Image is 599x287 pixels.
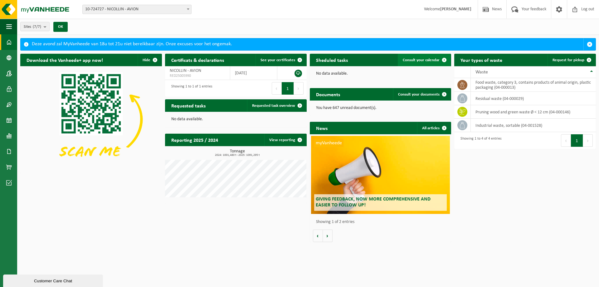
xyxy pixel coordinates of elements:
[316,220,448,224] p: Showing 1 of 2 entries
[171,117,300,121] p: No data available.
[20,22,50,31] button: Sites(7/7)
[561,134,571,147] button: Previous
[393,88,450,101] a: Consult your documents
[247,99,306,112] a: Requested task overview
[571,134,583,147] button: 1
[398,54,450,66] a: Consult your calendar
[143,58,150,62] span: Hide
[33,25,41,29] count: (7/7)
[316,197,431,208] span: Giving feedback, now more comprehensive and easier to follow up!
[264,134,306,146] a: View reporting
[457,134,502,147] div: Showing 1 to 4 of 4 entries
[170,73,225,78] span: RED25005990
[553,58,584,62] span: Request for pickup
[168,154,307,157] span: 2024: 1001,480 t - 2025: 1091,295 t
[165,134,224,146] h2: Reporting 2025 / 2024
[170,68,201,73] span: NICOLLIN - AVION
[323,230,333,242] button: Volgende
[282,82,294,95] button: 1
[398,92,440,96] span: Consult your documents
[471,105,596,119] td: pruning wood and green waste Ø < 12 cm (04-000146)
[454,54,509,66] h2: Your types of waste
[417,122,450,134] a: All articles
[471,92,596,105] td: residual waste (04-000029)
[316,106,445,110] p: You have 647 unread document(s).
[165,54,230,66] h2: Certificats & declarations
[316,72,445,76] p: No data available.
[230,66,278,80] td: [DATE]
[294,82,304,95] button: Next
[310,54,354,66] h2: Sheduled tasks
[471,119,596,132] td: industrial waste, sortable (04-001528)
[314,139,343,147] span: myVanheede
[272,82,282,95] button: Previous
[20,66,162,172] img: Download de VHEPlus App
[24,22,41,32] span: Sites
[252,104,295,108] span: Requested task overview
[311,136,450,214] a: myVanheede Giving feedback, now more comprehensive and easier to follow up!
[256,54,306,66] a: See your certificates
[310,88,346,100] h2: Documents
[403,58,440,62] span: Consult your calendar
[548,54,595,66] a: Request for pickup
[138,54,161,66] button: Hide
[440,7,471,12] strong: [PERSON_NAME]
[168,149,307,157] h3: Tonnage
[53,22,68,32] button: OK
[20,54,109,66] h2: Download the Vanheede+ app now!
[82,5,192,14] span: 10-724727 - NICOLLIN - AVION
[261,58,295,62] span: See your certificates
[168,82,212,95] div: Showing 1 to 1 of 1 entries
[32,38,583,50] div: Deze avond zal MyVanheede van 18u tot 21u niet bereikbaar zijn. Onze excuses voor het ongemak.
[310,122,334,134] h2: News
[165,99,212,111] h2: Requested tasks
[313,230,323,242] button: Vorige
[83,5,191,14] span: 10-724727 - NICOLLIN - AVION
[3,273,104,287] iframe: chat widget
[583,134,593,147] button: Next
[475,70,488,75] span: Waste
[471,78,596,92] td: food waste, category 3, contains products of animal origin, plastic packaging (04-000013)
